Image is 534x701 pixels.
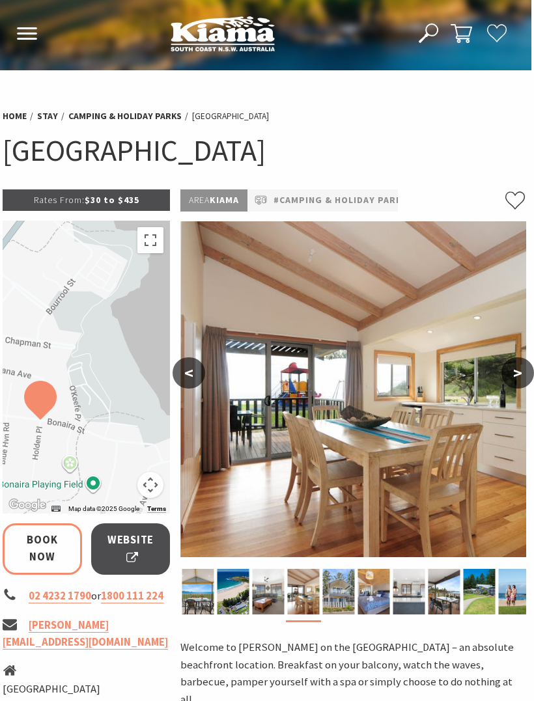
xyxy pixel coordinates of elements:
a: 1800 111 224 [101,589,163,603]
img: Kendalls Beach [499,569,531,614]
img: Kendalls on the Beach Holiday Park [323,569,355,614]
img: Kiama Logo [171,16,275,51]
img: Beachfront cabins at Kendalls on the Beach Holiday Park [464,569,496,614]
img: Kendalls on the Beach Holiday Park [182,569,214,614]
button: Keyboard shortcuts [51,504,61,514]
a: 02 4232 1790 [29,589,91,603]
li: or [3,588,170,605]
p: Kiama [180,189,247,211]
li: [GEOGRAPHIC_DATA] [3,681,170,698]
h1: [GEOGRAPHIC_DATA] [3,131,526,170]
a: Home [3,110,27,122]
a: Camping & Holiday Parks [68,110,182,122]
span: Rates From: [34,194,85,206]
img: Kendalls on the Beach Holiday Park [288,569,320,614]
button: Map camera controls [137,472,163,498]
img: Enjoy the beachfront view in Cabin 12 [429,569,460,614]
img: Aerial view of Kendalls on the Beach Holiday Park [218,569,249,614]
span: Website [107,532,154,566]
span: Map data ©2025 Google [68,505,139,512]
a: Website [91,523,171,575]
button: > [501,357,534,389]
button: Toggle fullscreen view [137,227,163,253]
img: Kendalls on the Beach Holiday Park [180,221,526,557]
button: < [173,357,205,389]
a: Book Now [3,523,82,575]
img: Lounge room in Cabin 12 [253,569,285,614]
img: Google [6,497,49,514]
a: Stay [37,110,58,122]
span: Area [189,194,210,206]
img: Kendalls on the Beach Holiday Park [358,569,390,614]
a: Click to see this area on Google Maps [6,497,49,514]
li: [GEOGRAPHIC_DATA] [192,109,269,123]
img: Full size kitchen in Cabin 12 [393,569,425,614]
a: #Camping & Holiday Parks [274,193,408,208]
p: $30 to $435 [3,189,170,210]
a: Terms [147,505,166,513]
a: [PERSON_NAME][EMAIL_ADDRESS][DOMAIN_NAME] [3,618,168,650]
